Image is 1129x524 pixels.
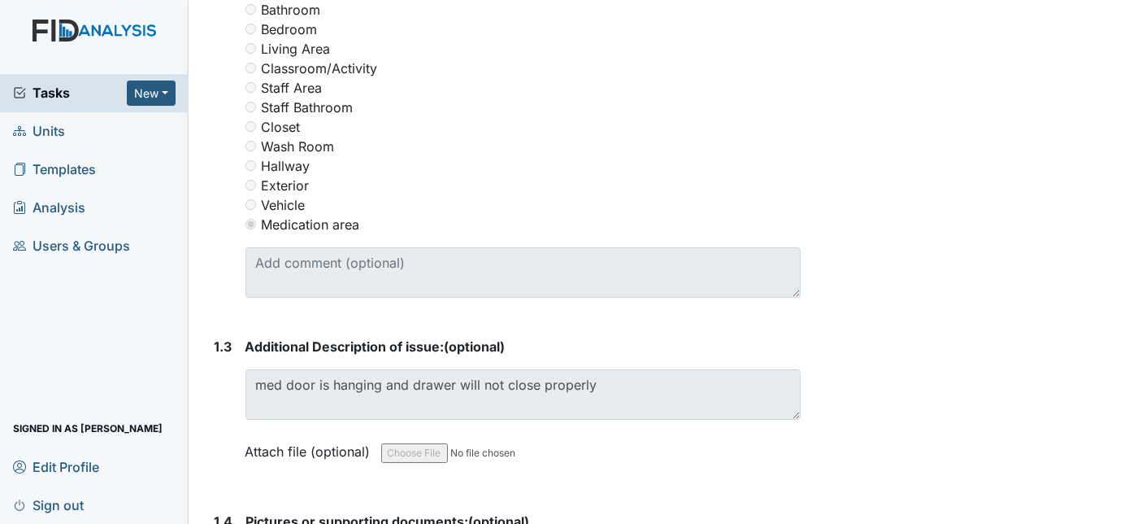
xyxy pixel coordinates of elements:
[245,219,256,229] input: Medication area
[262,39,331,59] label: Living Area
[262,98,354,117] label: Staff Bathroom
[262,215,360,234] label: Medication area
[13,83,127,103] a: Tasks
[262,20,318,39] label: Bedroom
[262,195,306,215] label: Vehicle
[262,78,323,98] label: Staff Area
[245,180,256,190] input: Exterior
[245,433,377,461] label: Attach file (optional)
[127,81,176,106] button: New
[13,454,99,479] span: Edit Profile
[13,157,96,182] span: Templates
[13,234,130,259] span: Users & Groups
[262,137,335,156] label: Wash Room
[13,492,84,517] span: Sign out
[245,82,256,93] input: Staff Area
[245,121,256,132] input: Closet
[262,59,378,78] label: Classroom/Activity
[245,4,256,15] input: Bathroom
[245,369,801,420] textarea: med door is hanging and drawer will not close properly
[262,156,310,176] label: Hallway
[245,102,256,112] input: Staff Bathroom
[245,141,256,151] input: Wash Room
[13,119,65,144] span: Units
[262,117,301,137] label: Closet
[215,337,232,356] label: 1.3
[245,63,256,73] input: Classroom/Activity
[245,160,256,171] input: Hallway
[262,176,310,195] label: Exterior
[245,338,445,355] span: Additional Description of issue:
[245,199,256,210] input: Vehicle
[245,24,256,34] input: Bedroom
[13,195,85,221] span: Analysis
[13,416,163,441] span: Signed in as [PERSON_NAME]
[245,337,801,356] strong: (optional)
[245,43,256,54] input: Living Area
